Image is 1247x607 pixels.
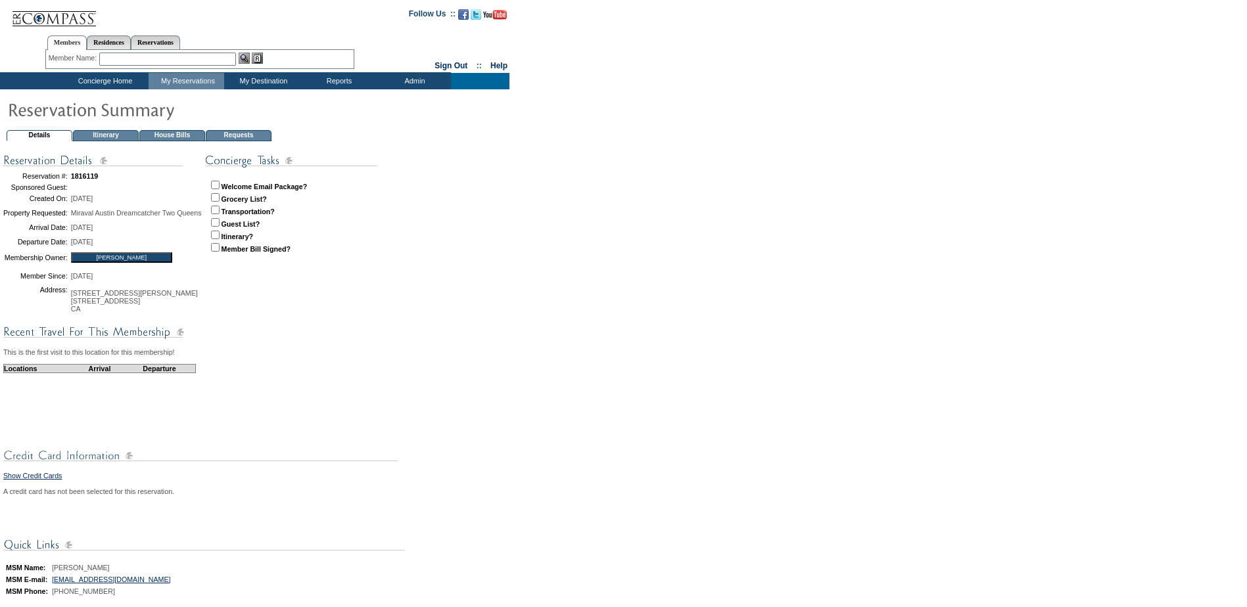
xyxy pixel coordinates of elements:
td: Sponsored Guest: [3,183,68,191]
div: A credit card has not been selected for this reservation. [3,487,403,495]
span: This is the first visit to this location for this membership! [3,348,175,356]
span: [DATE] [71,223,93,231]
strong: Package? [275,183,308,191]
a: Sign Out [435,61,467,70]
strong: Grocery List? [222,195,267,203]
input: [PERSON_NAME] [71,252,172,263]
img: subTtlConResDetails.gif [3,152,184,169]
span: [STREET_ADDRESS][PERSON_NAME] [STREET_ADDRESS] CA [71,289,198,313]
a: [EMAIL_ADDRESS][DOMAIN_NAME] [52,575,171,583]
a: Become our fan on Facebook [458,13,469,21]
td: Address: [3,286,68,316]
img: Follow us on Twitter [471,9,481,20]
span: [PERSON_NAME] [52,564,110,572]
span: 1816119 [71,172,99,180]
td: Itinerary [73,130,139,141]
td: House Bills [139,130,205,141]
a: Show Credit Cards [3,472,62,480]
img: Subscribe to our YouTube Channel [483,10,507,20]
img: Reservations [252,53,263,64]
td: Reports [300,73,375,89]
a: Help [490,61,507,70]
td: Arrival [76,364,124,372]
img: subTtlConQuickLinks.gif [3,537,405,553]
td: My Destination [224,73,300,89]
a: Residences [87,35,131,49]
span: Miraval Austin Dreamcatcher Two Queens [71,209,202,217]
strong: Itinerary? [222,233,254,240]
span: [DATE] [71,194,93,202]
strong: Member Bill Signed? [222,245,291,253]
span: [DATE] [71,238,93,246]
img: pgTtlResSummary.gif [7,96,270,122]
td: Follow Us :: [409,8,456,24]
img: Become our fan on Facebook [458,9,469,20]
a: Members [47,35,87,50]
td: Arrival Date: [3,220,68,235]
div: Member Name: [49,53,99,64]
td: Requests [206,130,271,141]
td: Property Requested: [3,206,68,220]
td: Departure Date: [3,235,68,249]
span: [PHONE_NUMBER] [52,587,115,595]
td: Membership Owner: [3,249,68,267]
b: MSM Phone: [6,587,48,595]
b: MSM Name: [6,564,45,572]
img: subTtlConTasks.gif [205,152,377,169]
b: MSM E-mail: [6,575,47,583]
td: Details [7,130,72,141]
span: [DATE] [71,272,93,280]
strong: Guest List? [222,220,260,228]
td: Member Since: [3,267,68,286]
img: subTtlCreditCard.gif [3,447,398,464]
img: View [239,53,250,64]
td: Admin [375,73,451,89]
a: Follow us on Twitter [471,13,481,21]
td: Created On: [3,191,68,206]
a: Reservations [131,35,180,49]
td: Reservation #: [3,169,68,183]
td: Departure [124,364,196,372]
td: My Reservations [149,73,224,89]
span: :: [477,61,482,70]
strong: Transportation? [222,208,275,215]
a: Subscribe to our YouTube Channel [483,13,507,21]
td: Concierge Home [59,73,149,89]
img: subTtlConRecTravel.gif [3,324,184,340]
td: Locations [4,364,76,372]
strong: Welcome Email [222,183,273,191]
